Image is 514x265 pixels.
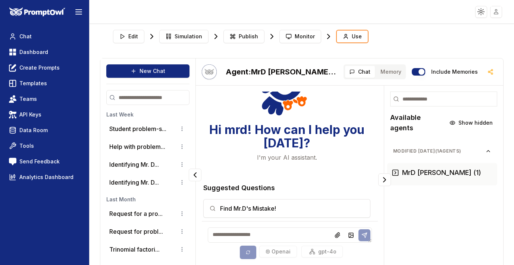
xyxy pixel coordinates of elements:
button: New Chat [106,64,189,78]
span: Dashboard [19,48,48,56]
button: Collapse panel [189,169,201,181]
button: Publish [223,30,264,43]
a: Data Room [6,124,83,137]
span: Monitor [295,33,315,40]
button: Conversation options [178,178,187,187]
h2: MrD Test (1) [226,67,338,77]
button: Request for probl... [109,227,163,236]
button: Conversation options [178,160,187,169]
button: Conversation options [178,227,187,236]
button: Help with problem... [109,142,165,151]
h3: Last Week [106,111,189,118]
a: API Keys [6,108,83,121]
img: Bot [202,64,217,79]
span: Chat [19,33,32,40]
a: Teams [6,92,83,106]
a: Dashboard [6,45,83,59]
span: Show hidden [458,119,493,127]
span: Chat [358,68,370,76]
button: Identifying Mr. D... [109,178,159,187]
h3: MrD [PERSON_NAME] (1) [402,167,481,178]
p: I'm your AI assistant. [257,153,317,162]
button: Simulation [159,30,209,43]
span: Analytics Dashboard [19,173,73,181]
span: Data Room [19,127,48,134]
a: Templates [6,77,83,90]
button: Find Mr.D's Mistake! [203,199,370,218]
span: Use [352,33,362,40]
span: API Keys [19,111,41,118]
a: Chat [6,30,83,43]
button: Trinomial factori... [109,245,160,254]
img: feedback [9,158,16,165]
button: Collapse panel [378,173,391,186]
button: Use [336,30,369,43]
label: Include memories in the messages below [431,69,478,74]
button: Conversation options [178,245,187,254]
span: Modified [DATE] ( 1 agents) [393,148,485,154]
span: Simulation [175,33,202,40]
button: Include memories in the messages below [412,68,425,76]
a: Send Feedback [6,155,83,168]
button: Conversation options [178,124,187,133]
span: Create Prompts [19,64,60,71]
span: Tools [19,142,34,150]
h2: Available agents [390,112,445,133]
a: Analytics Dashboard [6,170,83,184]
span: Publish [239,33,258,40]
img: PromptOwl [9,7,65,17]
h3: Suggested Questions [203,183,370,193]
button: Edit [113,30,144,43]
button: Conversation options [178,209,187,218]
button: Show hidden [445,117,497,129]
button: Monitor [279,30,321,43]
span: Send Feedback [19,158,60,165]
a: Create Prompts [6,61,83,74]
h3: Last Month [106,196,189,203]
h3: Hi mrd! How can I help you [DATE]? [202,123,372,150]
span: Teams [19,95,37,103]
img: placeholder-user.jpg [491,6,502,17]
button: Modified [DATE](1agents) [387,145,497,157]
a: Tools [6,139,83,153]
button: Talk with Hootie [202,64,217,79]
button: Student problem-s... [109,124,166,133]
span: Templates [19,80,47,87]
span: Memory [380,68,401,76]
button: Identifying Mr. D... [109,160,159,169]
span: Edit [128,33,138,40]
button: Request for a pro... [109,209,163,218]
button: Conversation options [178,142,187,151]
